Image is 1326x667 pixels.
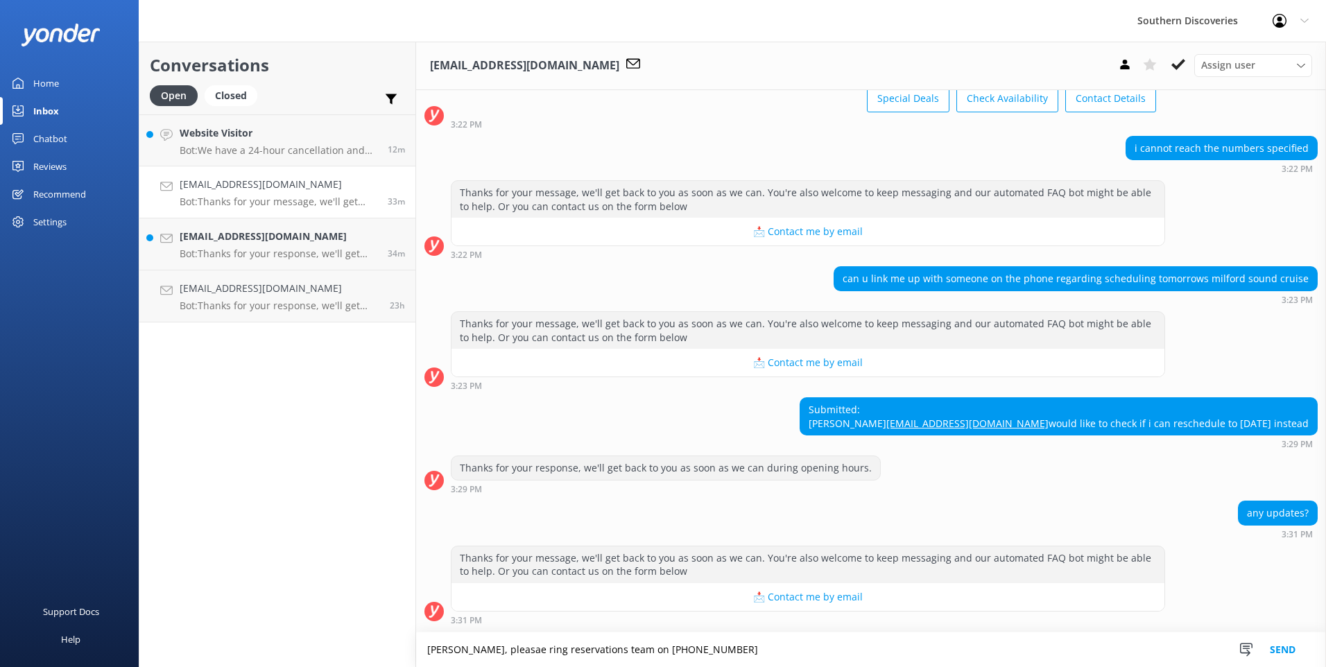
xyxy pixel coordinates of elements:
a: Open [150,87,205,103]
strong: 3:23 PM [1282,296,1313,304]
p: Bot: Thanks for your message, we'll get back to you as soon as we can. You're also welcome to kee... [180,196,377,208]
div: Settings [33,208,67,236]
a: Website VisitorBot:We have a 24-hour cancellation and amendment policy. If you notify us more tha... [139,114,415,166]
h4: [EMAIL_ADDRESS][DOMAIN_NAME] [180,177,377,192]
strong: 3:29 PM [1282,440,1313,449]
button: 📩 Contact me by email [451,349,1164,376]
span: Sep 06 2025 03:52pm (UTC +12:00) Pacific/Auckland [388,144,405,155]
strong: 3:22 PM [451,121,482,129]
button: Special Deals [867,85,949,112]
strong: 3:29 PM [451,485,482,494]
h4: [EMAIL_ADDRESS][DOMAIN_NAME] [180,229,377,244]
span: Assign user [1201,58,1255,73]
div: Sep 06 2025 03:31pm (UTC +12:00) Pacific/Auckland [1238,529,1318,539]
div: Support Docs [43,598,99,625]
strong: 3:22 PM [451,251,482,259]
img: yonder-white-logo.png [21,24,101,46]
div: Sep 06 2025 03:22pm (UTC +12:00) Pacific/Auckland [1126,164,1318,173]
button: Check Availability [956,85,1058,112]
div: Help [61,625,80,653]
a: Closed [205,87,264,103]
button: Send [1257,632,1309,667]
a: [EMAIL_ADDRESS][DOMAIN_NAME]Bot:Thanks for your response, we'll get back to you as soon as we can... [139,270,415,322]
span: Sep 06 2025 03:30pm (UTC +12:00) Pacific/Auckland [388,248,405,259]
div: Thanks for your message, we'll get back to you as soon as we can. You're also welcome to keep mes... [451,181,1164,218]
div: Sep 06 2025 03:22pm (UTC +12:00) Pacific/Auckland [451,119,1156,129]
div: Reviews [33,153,67,180]
p: Bot: We have a 24-hour cancellation and amendment policy. If you notify us more than 24 hours bef... [180,144,377,157]
span: Sep 06 2025 03:31pm (UTC +12:00) Pacific/Auckland [388,196,405,207]
div: Assign User [1194,54,1312,76]
div: any updates? [1239,501,1317,525]
div: Thanks for your message, we'll get back to you as soon as we can. You're also welcome to keep mes... [451,546,1164,583]
div: Recommend [33,180,86,208]
a: [EMAIL_ADDRESS][DOMAIN_NAME] [886,417,1049,430]
a: [EMAIL_ADDRESS][DOMAIN_NAME]Bot:Thanks for your response, we'll get back to you as soon as we can... [139,218,415,270]
div: Sep 06 2025 03:23pm (UTC +12:00) Pacific/Auckland [451,381,1165,390]
h4: [EMAIL_ADDRESS][DOMAIN_NAME] [180,281,379,296]
span: Sep 05 2025 04:41pm (UTC +12:00) Pacific/Auckland [390,300,405,311]
div: Open [150,85,198,106]
h2: Conversations [150,52,405,78]
div: Chatbot [33,125,67,153]
div: Sep 06 2025 03:29pm (UTC +12:00) Pacific/Auckland [800,439,1318,449]
strong: 3:22 PM [1282,165,1313,173]
div: Sep 06 2025 03:31pm (UTC +12:00) Pacific/Auckland [451,615,1165,625]
a: [EMAIL_ADDRESS][DOMAIN_NAME]Bot:Thanks for your message, we'll get back to you as soon as we can.... [139,166,415,218]
div: Sep 06 2025 03:22pm (UTC +12:00) Pacific/Auckland [451,250,1165,259]
strong: 3:31 PM [451,616,482,625]
textarea: [PERSON_NAME], pleasae ring reservations team on [PHONE_NUMBER] [416,632,1326,667]
p: Bot: Thanks for your response, we'll get back to you as soon as we can during opening hours. [180,300,379,312]
button: 📩 Contact me by email [451,583,1164,611]
div: Sep 06 2025 03:29pm (UTC +12:00) Pacific/Auckland [451,484,881,494]
button: 📩 Contact me by email [451,218,1164,245]
strong: 3:23 PM [451,382,482,390]
div: Submitted: [PERSON_NAME] would like to check if i can reschedule to [DATE] instead [800,398,1317,435]
button: Contact Details [1065,85,1156,112]
div: Closed [205,85,257,106]
h4: Website Visitor [180,125,377,141]
div: can u link me up with someone on the phone regarding scheduling tomorrows milford sound cruise [834,267,1317,291]
div: Sep 06 2025 03:23pm (UTC +12:00) Pacific/Auckland [834,295,1318,304]
strong: 3:31 PM [1282,530,1313,539]
p: Bot: Thanks for your response, we'll get back to you as soon as we can during opening hours. [180,248,377,260]
h3: [EMAIL_ADDRESS][DOMAIN_NAME] [430,57,619,75]
div: Thanks for your message, we'll get back to you as soon as we can. You're also welcome to keep mes... [451,312,1164,349]
div: Home [33,69,59,97]
div: Inbox [33,97,59,125]
div: i cannot reach the numbers specified [1126,137,1317,160]
div: Thanks for your response, we'll get back to you as soon as we can during opening hours. [451,456,880,480]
